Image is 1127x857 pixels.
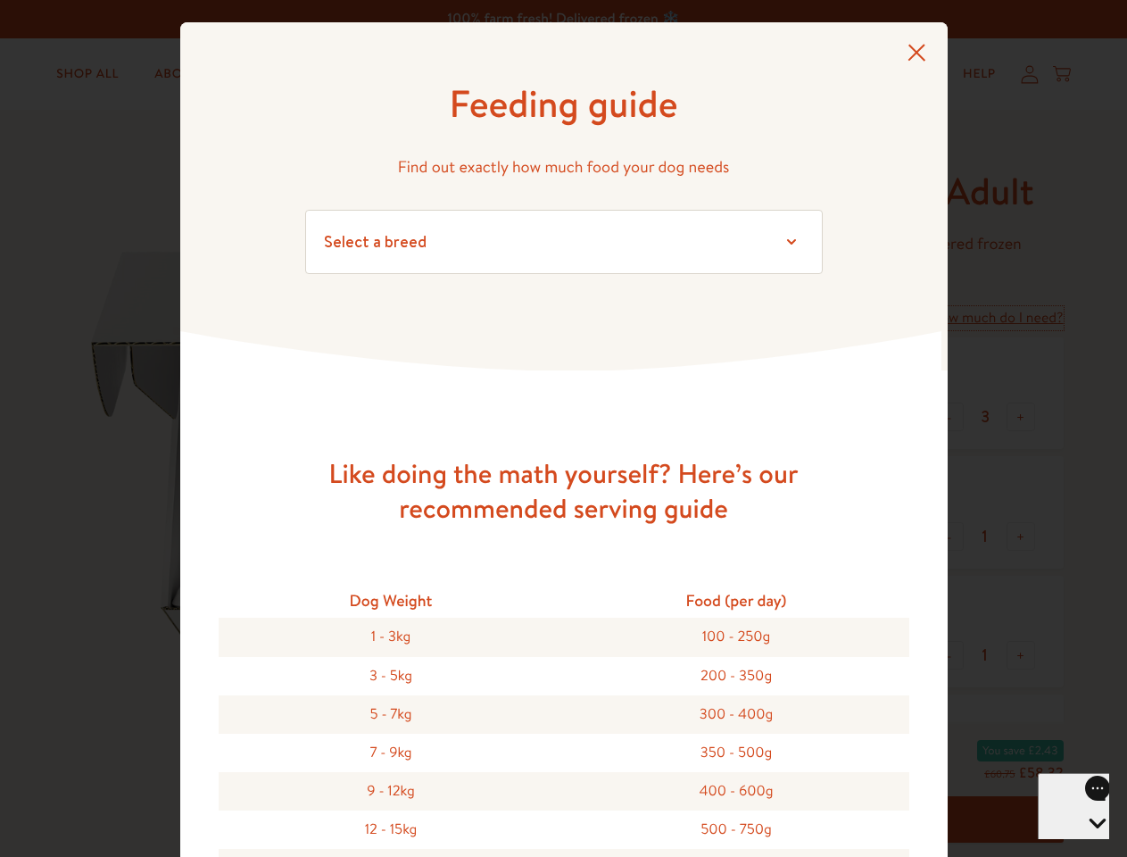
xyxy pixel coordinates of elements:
div: 9 - 12kg [219,772,564,811]
h1: Feeding guide [305,79,823,129]
p: Find out exactly how much food your dog needs [305,154,823,181]
div: 400 - 600g [564,772,909,811]
div: 100 - 250g [564,618,909,656]
div: 7 - 9kg [219,734,564,772]
div: 12 - 15kg [219,811,564,849]
div: 5 - 7kg [219,695,564,734]
div: 200 - 350g [564,657,909,695]
iframe: Gorgias live chat messenger [1038,773,1109,839]
h3: Like doing the math yourself? Here’s our recommended serving guide [278,456,849,526]
div: 500 - 750g [564,811,909,849]
div: 1 - 3kg [219,618,564,656]
div: Dog Weight [219,583,564,618]
div: 300 - 400g [564,695,909,734]
div: 3 - 5kg [219,657,564,695]
div: Food (per day) [564,583,909,618]
div: 350 - 500g [564,734,909,772]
